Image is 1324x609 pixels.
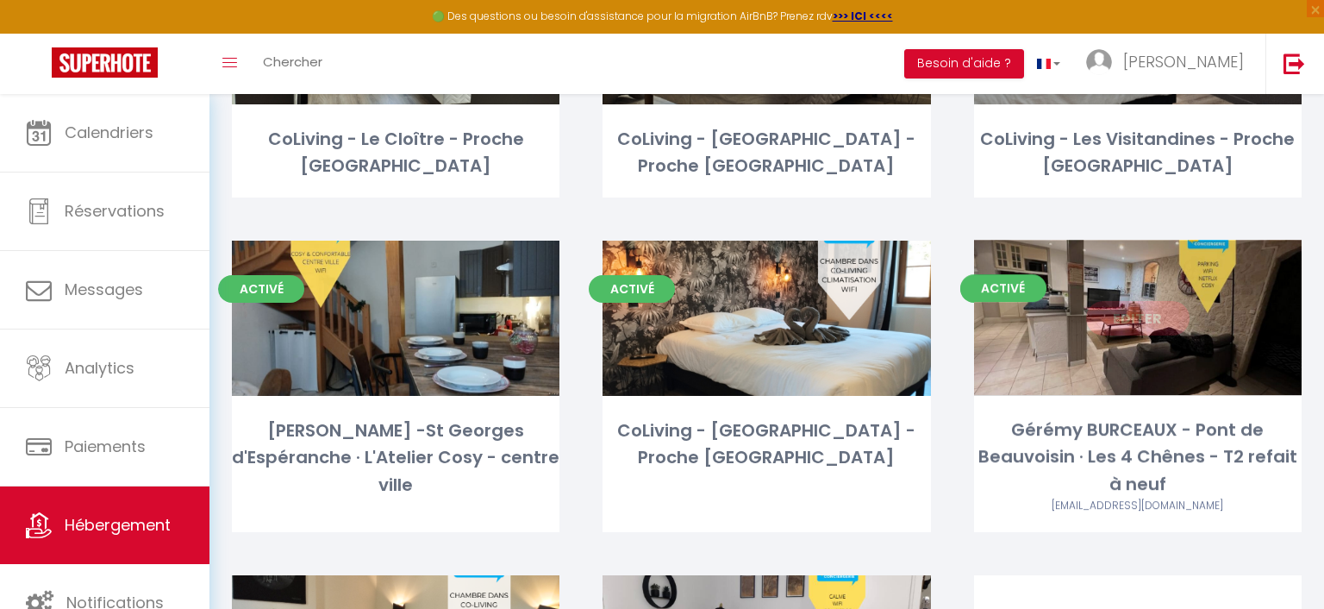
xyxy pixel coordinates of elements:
span: Paiements [65,436,146,457]
div: CoLiving - Les Visitandines - Proche [GEOGRAPHIC_DATA] [974,126,1302,180]
span: Activé [589,275,675,303]
span: Calendriers [65,122,153,143]
span: Messages [65,279,143,300]
span: Réservations [65,200,165,222]
a: Editer [1086,301,1190,336]
a: >>> ICI <<<< [833,9,893,23]
button: Besoin d'aide ? [904,49,1024,78]
img: Super Booking [52,47,158,78]
span: Chercher [263,53,322,71]
div: CoLiving - [GEOGRAPHIC_DATA] - Proche [GEOGRAPHIC_DATA] [603,126,930,180]
span: Hébergement [65,514,171,536]
div: Airbnb [974,499,1302,515]
a: Chercher [250,34,335,94]
span: Activé [960,275,1046,303]
div: [PERSON_NAME] -St Georges d'Espéranche · L'Atelier Cosy - centre ville [232,418,559,499]
span: [PERSON_NAME] [1123,51,1244,72]
img: logout [1283,53,1305,74]
div: CoLiving - [GEOGRAPHIC_DATA] - Proche [GEOGRAPHIC_DATA] [603,418,930,472]
span: Analytics [65,357,134,379]
div: Gérémy BURCEAUX - Pont de Beauvoisin · Les 4 Chênes - T2 refait à neuf [974,418,1302,499]
img: ... [1086,49,1112,75]
a: ... [PERSON_NAME] [1073,34,1265,94]
span: Activé [218,275,304,303]
div: CoLiving - Le Cloître - Proche [GEOGRAPHIC_DATA] [232,126,559,180]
